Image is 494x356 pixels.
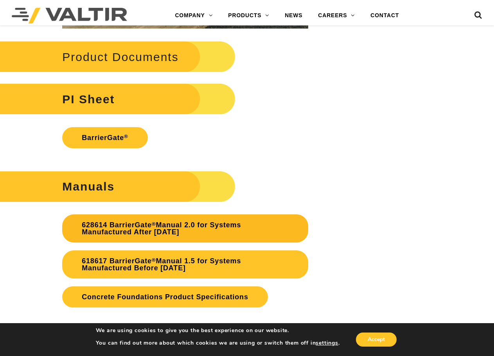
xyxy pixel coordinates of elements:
[62,180,115,193] strong: Manuals
[356,333,397,347] button: Accept
[96,340,340,347] p: You can find out more about which cookies we are using or switch them off in .
[363,8,407,23] a: CONTACT
[220,8,277,23] a: PRODUCTS
[62,127,148,148] a: BarrierGate®
[316,340,338,347] button: settings
[62,214,308,243] a: 628614 BarrierGate®Manual 2.0 for Systems Manufactured After [DATE]
[310,8,363,23] a: CAREERS
[152,257,156,263] sup: ®
[277,8,310,23] a: NEWS
[167,8,220,23] a: COMPANY
[62,93,115,106] strong: PI Sheet
[96,327,340,334] p: We are using cookies to give you the best experience on our website.
[152,221,156,227] sup: ®
[124,133,128,139] sup: ®
[12,8,127,23] img: Valtir
[62,250,308,279] a: 618617 BarrierGate®Manual 1.5 for Systems Manufactured Before [DATE]
[62,286,268,307] a: Concrete Foundations Product Specifications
